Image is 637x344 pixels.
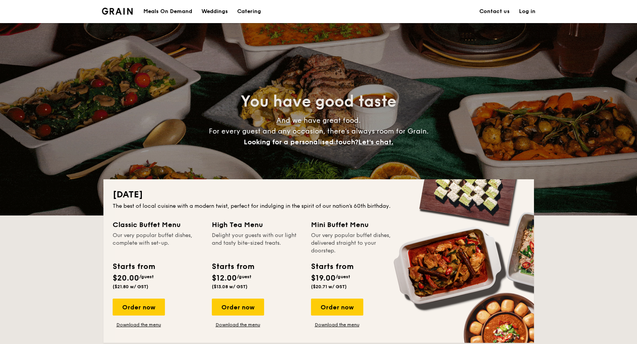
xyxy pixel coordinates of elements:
[311,299,363,316] div: Order now
[311,284,347,289] span: ($20.71 w/ GST)
[212,261,254,272] div: Starts from
[113,274,139,283] span: $20.00
[241,92,396,111] span: You have good taste
[212,322,264,328] a: Download the menu
[113,284,148,289] span: ($21.80 w/ GST)
[336,274,350,279] span: /guest
[113,202,525,210] div: The best of local cuisine with a modern twist, perfect for indulging in the spirit of our nation’...
[311,219,401,230] div: Mini Buffet Menu
[139,274,154,279] span: /guest
[212,284,248,289] span: ($13.08 w/ GST)
[113,232,203,255] div: Our very popular buffet dishes, complete with set-up.
[113,219,203,230] div: Classic Buffet Menu
[212,232,302,255] div: Delight your guests with our light and tasty bite-sized treats.
[358,138,393,146] span: Let's chat.
[311,274,336,283] span: $19.00
[113,189,525,201] h2: [DATE]
[212,219,302,230] div: High Tea Menu
[311,232,401,255] div: Our very popular buffet dishes, delivered straight to your doorstep.
[209,116,429,146] span: And we have great food. For every guest and any occasion, there’s always room for Grain.
[102,8,133,15] img: Grain
[311,322,363,328] a: Download the menu
[113,261,155,272] div: Starts from
[102,8,133,15] a: Logotype
[212,274,237,283] span: $12.00
[113,299,165,316] div: Order now
[244,138,358,146] span: Looking for a personalised touch?
[237,274,251,279] span: /guest
[212,299,264,316] div: Order now
[311,261,353,272] div: Starts from
[113,322,165,328] a: Download the menu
